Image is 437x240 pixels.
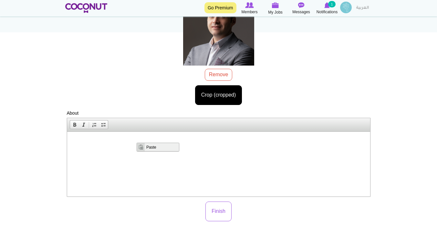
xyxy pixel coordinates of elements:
[67,132,370,196] iframe: Rich Text Editor, edit-profile-job-seeker-step-3-field-about-und-0-value
[237,2,263,15] a: Browse Members Members
[205,202,232,221] button: Finish
[65,3,108,13] img: Home
[272,2,279,8] img: My Jobs
[241,9,257,15] span: Members
[317,9,338,15] span: Notifications
[314,2,340,15] a: Notifications Notifications 1
[292,9,310,15] span: Messages
[298,2,305,8] img: Messages
[99,120,108,129] a: Insert/Remove Bulleted List
[205,69,233,81] button: Remove
[70,120,79,129] a: Bold
[90,120,99,129] a: Insert/Remove Numbered List
[195,85,242,105] button: Crop (cropped)
[328,1,335,7] small: 1
[268,9,283,16] span: My Jobs
[245,2,254,8] img: Browse Members
[263,2,288,16] a: My Jobs My Jobs
[324,2,330,8] img: Notifications
[79,120,88,129] a: Italic
[67,110,79,116] label: About
[288,2,314,15] a: Messages Messages
[353,2,372,15] a: العربية
[204,2,236,13] a: Go Premium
